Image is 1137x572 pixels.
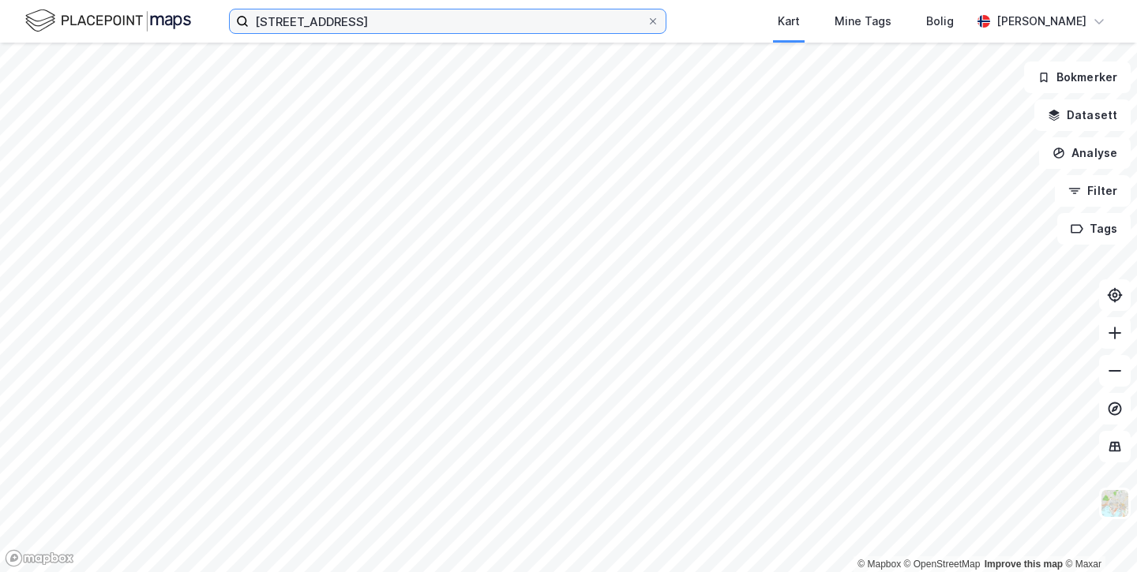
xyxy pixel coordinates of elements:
[1034,99,1131,131] button: Datasett
[5,549,74,567] a: Mapbox homepage
[249,9,647,33] input: Søk på adresse, matrikkel, gårdeiere, leietakere eller personer
[1100,488,1130,518] img: Z
[1039,137,1131,169] button: Analyse
[904,559,981,570] a: OpenStreetMap
[985,559,1063,570] a: Improve this map
[857,559,901,570] a: Mapbox
[25,7,191,35] img: logo.f888ab2527a4732fd821a326f86c7f29.svg
[778,12,800,31] div: Kart
[1024,62,1131,93] button: Bokmerker
[1055,175,1131,207] button: Filter
[1057,213,1131,245] button: Tags
[1058,496,1137,572] iframe: Chat Widget
[926,12,954,31] div: Bolig
[996,12,1086,31] div: [PERSON_NAME]
[835,12,891,31] div: Mine Tags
